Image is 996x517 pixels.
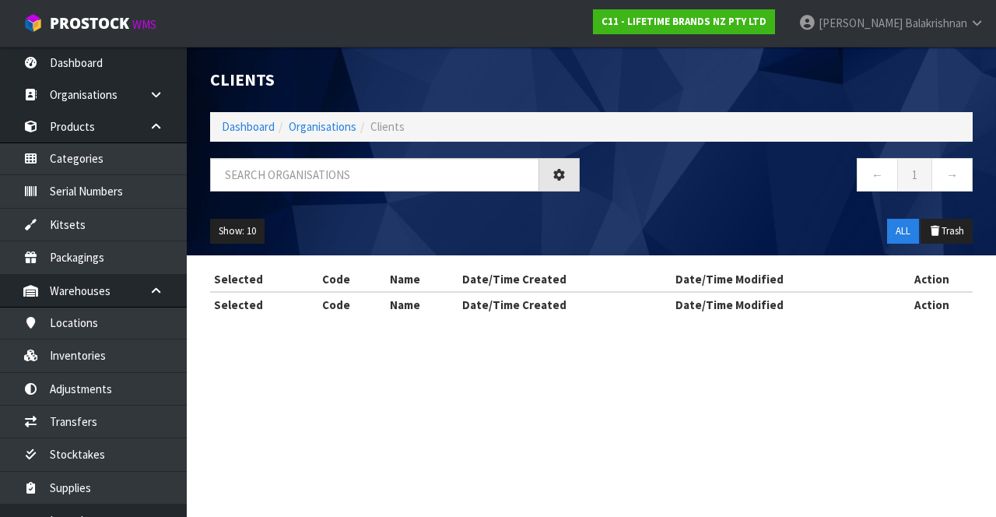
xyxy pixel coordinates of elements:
[210,219,265,244] button: Show: 10
[601,15,766,28] strong: C11 - LIFETIME BRANDS NZ PTY LTD
[132,17,156,32] small: WMS
[887,219,919,244] button: ALL
[210,70,580,89] h1: Clients
[50,13,129,33] span: ProStock
[897,158,932,192] a: 1
[892,267,973,292] th: Action
[386,292,458,317] th: Name
[458,267,671,292] th: Date/Time Created
[603,158,973,196] nav: Page navigation
[672,292,892,317] th: Date/Time Modified
[819,16,903,30] span: [PERSON_NAME]
[905,16,967,30] span: Balakrishnan
[210,158,539,192] input: Search organisations
[210,292,318,317] th: Selected
[892,292,973,317] th: Action
[222,119,275,134] a: Dashboard
[921,219,973,244] button: Trash
[458,292,671,317] th: Date/Time Created
[931,158,973,192] a: →
[593,9,775,34] a: C11 - LIFETIME BRANDS NZ PTY LTD
[289,119,356,134] a: Organisations
[857,158,898,192] a: ←
[23,13,43,33] img: cube-alt.png
[318,267,386,292] th: Code
[370,119,405,134] span: Clients
[318,292,386,317] th: Code
[672,267,892,292] th: Date/Time Modified
[210,267,318,292] th: Selected
[386,267,458,292] th: Name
